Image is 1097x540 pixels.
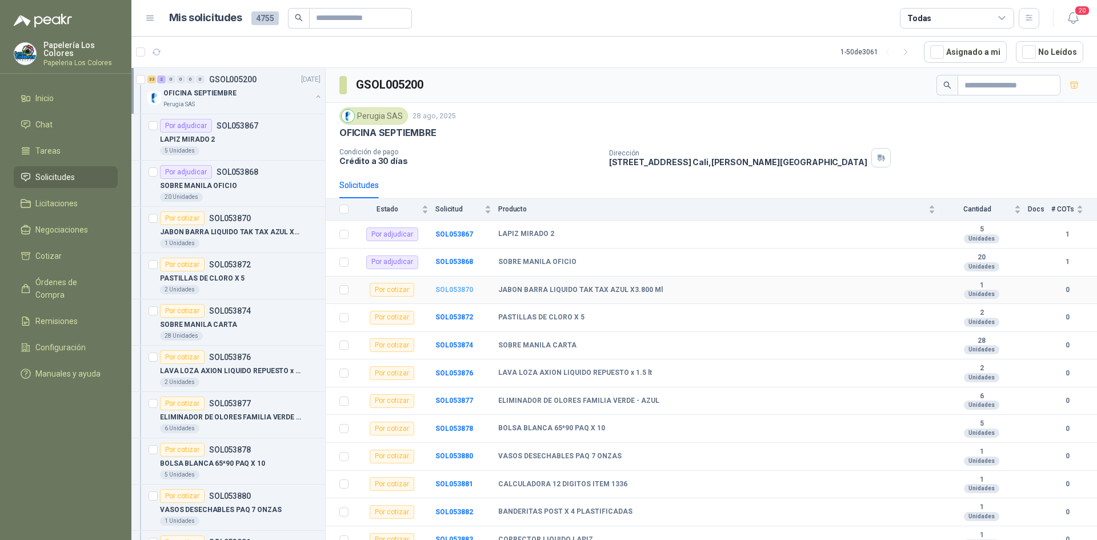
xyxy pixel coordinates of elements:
b: ELIMINADOR DE OLORES FAMILIA VERDE - AZUL [498,397,659,406]
p: Papelería Los Colores [43,41,118,57]
p: Papeleria Los Colores [43,59,118,66]
span: Tareas [35,145,61,157]
b: 5 [942,225,1021,234]
span: Producto [498,205,926,213]
div: Solicitudes [339,179,379,191]
div: Unidades [964,429,999,438]
b: LAPIZ MIRADO 2 [498,230,554,239]
div: Por cotizar [370,394,414,408]
div: Unidades [964,457,999,466]
b: SOBRE MANILA OFICIO [498,258,576,267]
div: 1 - 50 de 3061 [840,43,915,61]
h3: GSOL005200 [356,76,425,94]
span: Manuales y ayuda [35,367,101,380]
b: SOL053868 [435,258,473,266]
a: SOL053878 [435,425,473,433]
div: Unidades [964,484,999,493]
p: JABON BARRA LIQUIDO TAK TAX AZUL X3.800 Ml [160,227,302,238]
b: BANDERITAS POST X 4 PLASTIFICADAS [498,507,632,517]
a: Solicitudes [14,166,118,188]
b: 0 [1051,395,1083,406]
a: SOL053874 [435,341,473,349]
p: SOL053868 [217,168,258,176]
div: Por cotizar [160,489,205,503]
p: [STREET_ADDRESS] Cali , [PERSON_NAME][GEOGRAPHIC_DATA] [609,157,867,167]
div: Por cotizar [160,304,205,318]
p: SOL053867 [217,122,258,130]
button: No Leídos [1016,41,1083,63]
span: 20 [1074,5,1090,16]
b: 1 [1051,229,1083,240]
img: Logo peakr [14,14,72,27]
a: Por cotizarSOL053878BOLSA BLANCA 65*90 PAQ X 105 Unidades [131,438,325,485]
a: SOL053867 [435,230,473,238]
b: 0 [1051,368,1083,379]
p: ELIMINADOR DE OLORES FAMILIA VERDE - AZUL [160,412,302,423]
p: SOBRE MANILA OFICIO [160,181,237,191]
div: Unidades [964,512,999,521]
a: SOL053882 [435,508,473,516]
p: Dirección [609,149,867,157]
div: Por adjudicar [366,227,418,241]
b: 0 [1051,340,1083,351]
div: Por adjudicar [160,119,212,133]
b: 1 [942,503,1021,512]
p: SOL053877 [209,399,251,407]
div: 2 Unidades [160,285,199,294]
img: Company Logo [147,91,161,105]
div: 33 [147,75,156,83]
b: 2 [942,364,1021,373]
h1: Mis solicitudes [169,10,242,26]
div: 2 [157,75,166,83]
b: SOL053872 [435,313,473,321]
div: Unidades [964,401,999,410]
th: Solicitud [435,198,498,221]
div: Por cotizar [370,283,414,297]
b: 2 [942,309,1021,318]
span: 4755 [251,11,279,25]
div: Unidades [964,290,999,299]
div: Unidades [964,373,999,382]
b: 5 [942,419,1021,429]
a: Por cotizarSOL053880VASOS DESECHABLES PAQ 7 ONZAS1 Unidades [131,485,325,531]
b: 0 [1051,479,1083,490]
div: 28 Unidades [160,331,203,341]
p: GSOL005200 [209,75,257,83]
a: Configuración [14,337,118,358]
b: CALCULADORA 12 DIGITOS ITEM 1336 [498,480,627,489]
span: Negociaciones [35,223,88,236]
div: Por cotizar [160,443,205,457]
b: 20 [942,253,1021,262]
div: Por cotizar [160,397,205,410]
a: SOL053870 [435,286,473,294]
div: Por adjudicar [160,165,212,179]
b: VASOS DESECHABLES PAQ 7 ONZAS [498,452,622,461]
b: LAVA LOZA AXION LIQUIDO REPUESTO x 1.5 lt [498,369,652,378]
th: Docs [1028,198,1051,221]
a: Por adjudicarSOL053868SOBRE MANILA OFICIO20 Unidades [131,161,325,207]
b: 0 [1051,451,1083,462]
div: Por cotizar [370,422,414,435]
th: Estado [355,198,435,221]
div: Por adjudicar [366,255,418,269]
b: 1 [942,475,1021,485]
button: Asignado a mi [924,41,1007,63]
div: Por cotizar [370,366,414,380]
b: 0 [1051,285,1083,295]
a: Por cotizarSOL053876LAVA LOZA AXION LIQUIDO REPUESTO x 1.5 lt2 Unidades [131,346,325,392]
th: # COTs [1051,198,1097,221]
a: Licitaciones [14,193,118,214]
p: BOLSA BLANCA 65*90 PAQ X 10 [160,458,265,469]
th: Producto [498,198,942,221]
p: LAPIZ MIRADO 2 [160,134,215,145]
div: 0 [177,75,185,83]
div: 6 Unidades [160,424,199,433]
div: Por cotizar [160,211,205,225]
div: Perugia SAS [339,107,408,125]
p: SOL053872 [209,261,251,269]
a: Por cotizarSOL053872PASTILLAS DE CLORO X 52 Unidades [131,253,325,299]
div: Todas [907,12,931,25]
